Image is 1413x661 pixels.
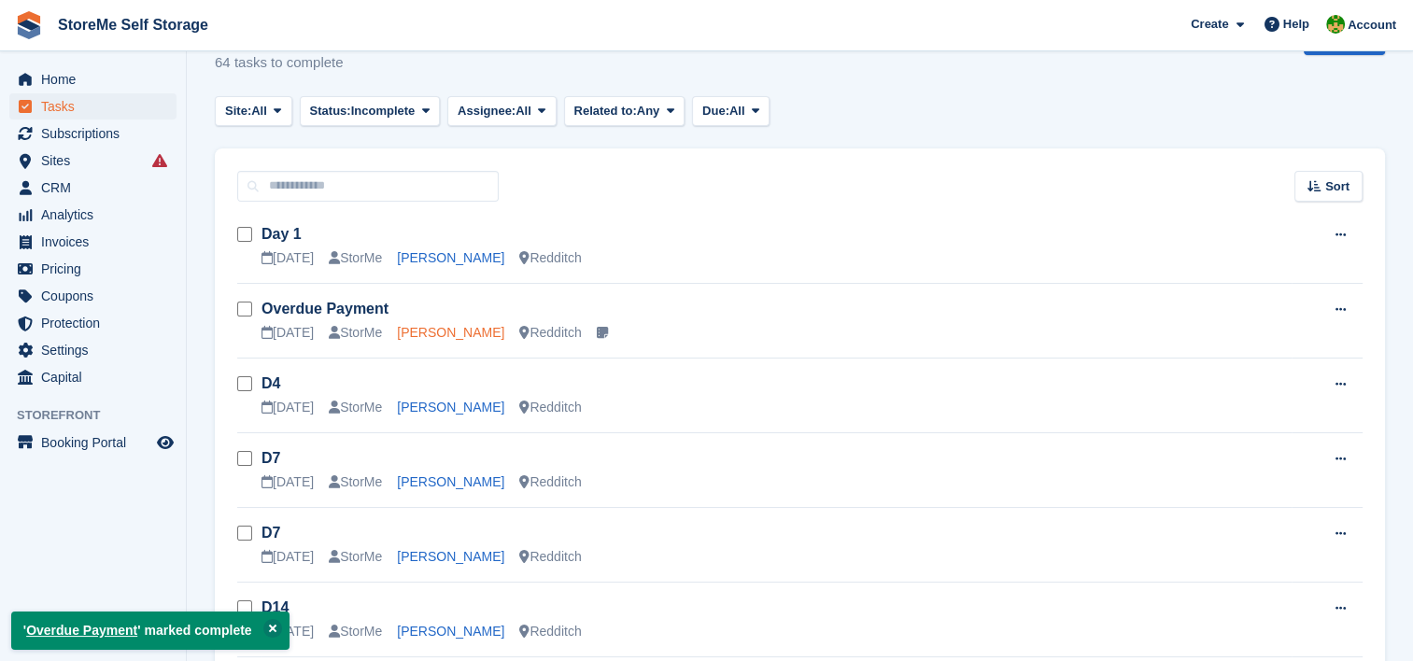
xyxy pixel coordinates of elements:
[261,599,289,615] a: D14
[351,102,416,120] span: Incomplete
[329,547,382,567] div: StorMe
[9,364,177,390] a: menu
[41,202,153,228] span: Analytics
[564,96,685,127] button: Related to: Any
[329,622,382,641] div: StorMe
[41,429,153,456] span: Booking Portal
[261,525,280,541] a: D7
[215,96,292,127] button: Site: All
[519,472,581,492] div: Redditch
[9,93,177,120] a: menu
[9,66,177,92] a: menu
[152,153,167,168] i: Smart entry sync failures have occurred
[261,248,314,268] div: [DATE]
[41,120,153,147] span: Subscriptions
[729,102,745,120] span: All
[1348,16,1396,35] span: Account
[397,549,504,564] a: [PERSON_NAME]
[458,102,516,120] span: Assignee:
[329,323,382,343] div: StorMe
[50,9,216,40] a: StoreMe Self Storage
[397,325,504,340] a: [PERSON_NAME]
[1326,15,1345,34] img: StorMe
[41,148,153,174] span: Sites
[154,431,177,454] a: Preview store
[9,256,177,282] a: menu
[11,612,290,650] p: ' ' marked complete
[9,283,177,309] a: menu
[519,547,581,567] div: Redditch
[9,120,177,147] a: menu
[15,11,43,39] img: stora-icon-8386f47178a22dfd0bd8f6a31ec36ba5ce8667c1dd55bd0f319d3a0aa187defe.svg
[397,474,504,489] a: [PERSON_NAME]
[41,66,153,92] span: Home
[516,102,531,120] span: All
[519,398,581,417] div: Redditch
[9,229,177,255] a: menu
[447,96,557,127] button: Assignee: All
[1325,177,1349,196] span: Sort
[41,283,153,309] span: Coupons
[692,96,770,127] button: Due: All
[41,93,153,120] span: Tasks
[261,450,280,466] a: D7
[251,102,267,120] span: All
[41,337,153,363] span: Settings
[9,310,177,336] a: menu
[329,248,382,268] div: StorMe
[574,102,637,120] span: Related to:
[9,429,177,456] a: menu
[519,622,581,641] div: Redditch
[397,400,504,415] a: [PERSON_NAME]
[41,310,153,336] span: Protection
[41,256,153,282] span: Pricing
[310,102,351,120] span: Status:
[41,364,153,390] span: Capital
[215,52,344,74] p: 64 tasks to complete
[637,102,660,120] span: Any
[261,301,389,316] a: Overdue Payment
[397,250,504,265] a: [PERSON_NAME]
[26,623,137,638] a: Overdue Payment
[261,323,314,343] div: [DATE]
[300,96,440,127] button: Status: Incomplete
[519,248,581,268] div: Redditch
[225,102,251,120] span: Site:
[261,375,280,391] a: D4
[519,323,581,343] div: Redditch
[261,398,314,417] div: [DATE]
[397,624,504,639] a: [PERSON_NAME]
[9,337,177,363] a: menu
[41,229,153,255] span: Invoices
[41,175,153,201] span: CRM
[1283,15,1309,34] span: Help
[261,226,302,242] a: Day 1
[329,472,382,492] div: StorMe
[1191,15,1228,34] span: Create
[9,148,177,174] a: menu
[702,102,729,120] span: Due:
[17,406,186,425] span: Storefront
[261,472,314,492] div: [DATE]
[9,202,177,228] a: menu
[329,398,382,417] div: StorMe
[9,175,177,201] a: menu
[261,547,314,567] div: [DATE]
